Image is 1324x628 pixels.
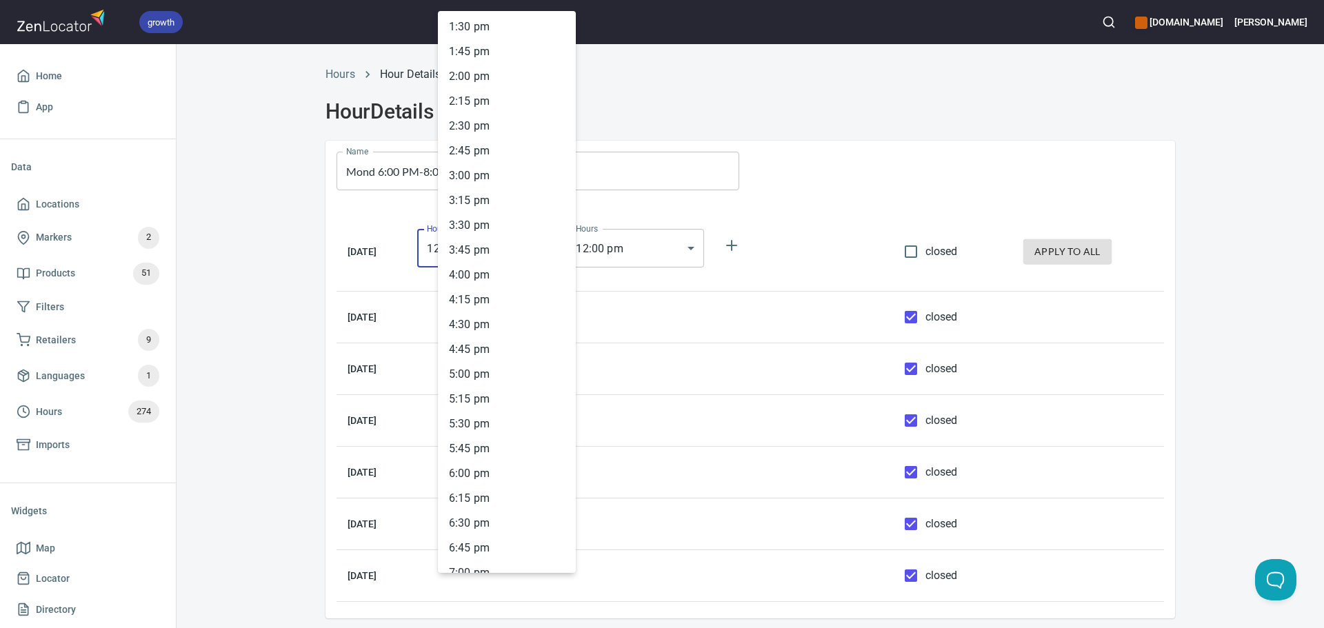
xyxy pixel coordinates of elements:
li: 4 : 45 pm [438,337,576,362]
li: 7 : 00 pm [438,560,576,585]
li: 6 : 15 pm [438,486,576,511]
li: 2 : 45 pm [438,139,576,163]
li: 2 : 00 pm [438,64,576,89]
li: 2 : 30 pm [438,114,576,139]
li: 1 : 30 pm [438,14,576,39]
li: 3 : 45 pm [438,238,576,263]
li: 5 : 30 pm [438,412,576,436]
li: 5 : 15 pm [438,387,576,412]
li: 5 : 00 pm [438,362,576,387]
li: 4 : 15 pm [438,287,576,312]
li: 2 : 15 pm [438,89,576,114]
li: 3 : 30 pm [438,213,576,238]
li: 5 : 45 pm [438,436,576,461]
li: 6 : 45 pm [438,536,576,560]
li: 3 : 15 pm [438,188,576,213]
li: 4 : 00 pm [438,263,576,287]
li: 6 : 30 pm [438,511,576,536]
li: 6 : 00 pm [438,461,576,486]
li: 1 : 45 pm [438,39,576,64]
li: 4 : 30 pm [438,312,576,337]
li: 3 : 00 pm [438,163,576,188]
